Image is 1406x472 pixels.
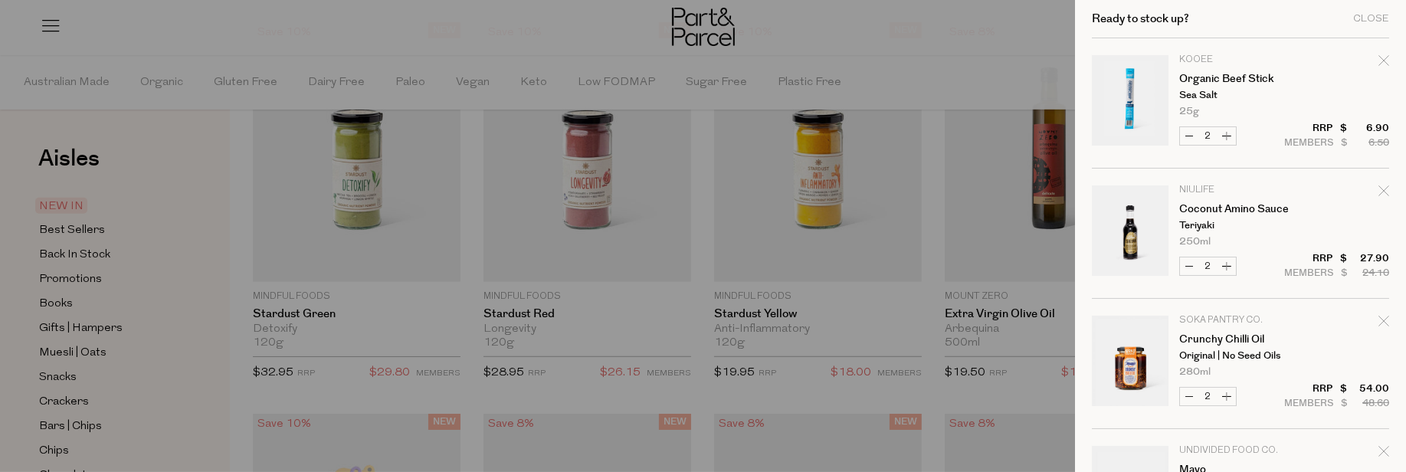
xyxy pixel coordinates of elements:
p: Niulife [1179,185,1298,195]
a: Coconut Amino Sauce [1179,204,1298,215]
div: Close [1353,14,1389,24]
p: Sea Salt [1179,90,1298,100]
h2: Ready to stock up? [1092,13,1189,25]
input: QTY Crunchy Chilli Oil [1198,388,1218,405]
div: Remove Crunchy Chilli Oil [1378,313,1389,334]
p: KOOEE [1179,55,1298,64]
span: 250ml [1179,237,1211,247]
input: QTY Organic Beef Stick [1198,127,1218,145]
a: Crunchy Chilli Oil [1179,334,1298,345]
input: QTY Coconut Amino Sauce [1198,257,1218,275]
p: Undivided Food Co. [1179,446,1298,455]
p: Teriyaki [1179,221,1298,231]
div: Remove Coconut Amino Sauce [1378,183,1389,204]
p: Original | No Seed Oils [1179,351,1298,361]
div: Remove Organic Beef Stick [1378,53,1389,74]
span: 280ml [1179,367,1211,377]
span: 25g [1179,107,1199,116]
div: Remove Mayo [1378,444,1389,464]
a: Organic Beef Stick [1179,74,1298,84]
p: Soka Pantry Co. [1179,316,1298,325]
